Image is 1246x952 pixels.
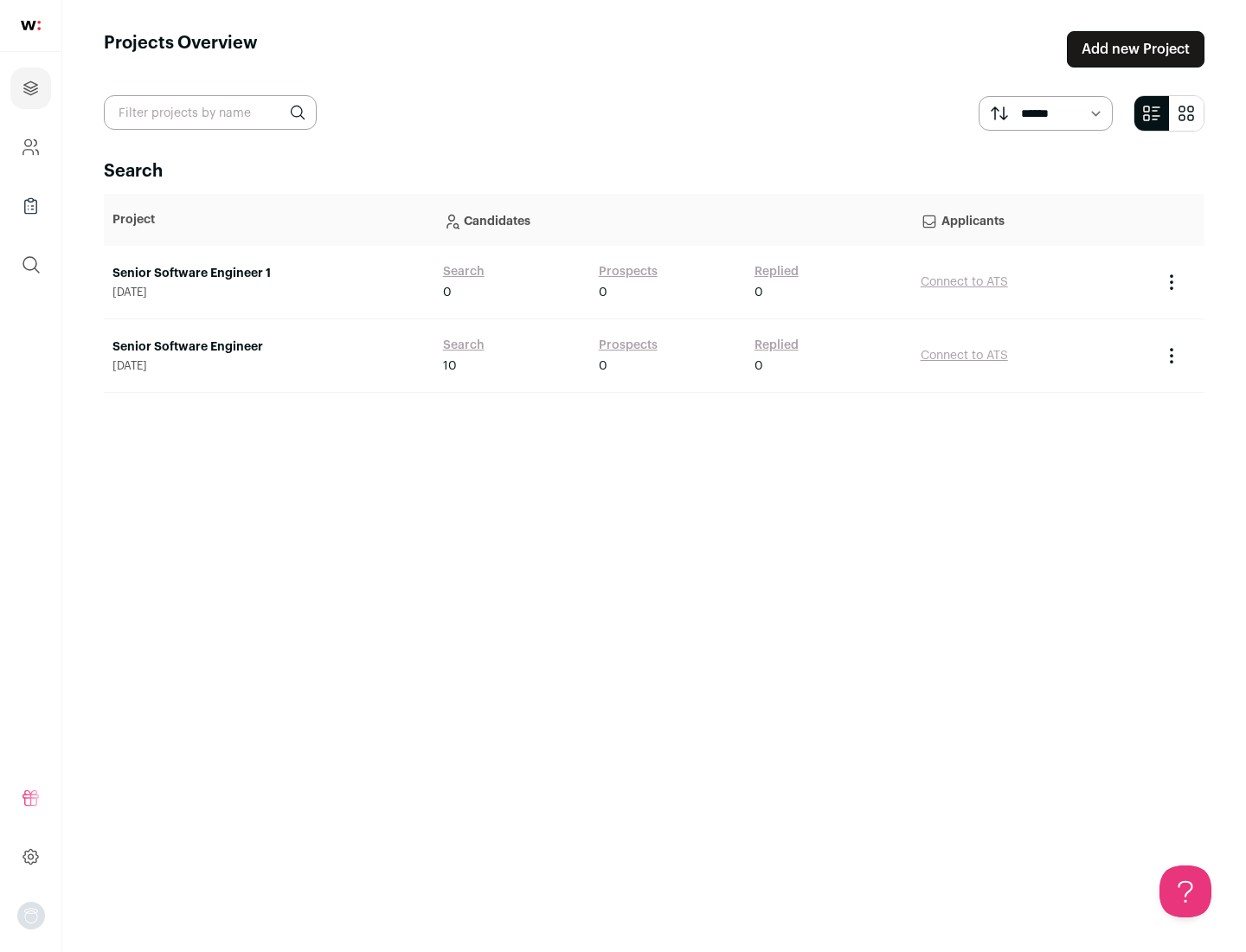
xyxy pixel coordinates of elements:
a: Add new Project [1067,31,1204,68]
img: nopic.png [17,902,45,929]
a: Senior Software Engineer 1 [112,265,426,282]
span: 0 [755,357,763,375]
span: 0 [755,284,763,301]
a: Search [443,263,485,280]
img: wellfound-shorthand-0d5821cbd27db2630d0214b213865d53afaa358527fdda9d0ea32b1df1b89c2c.svg [21,21,41,30]
a: Replied [755,337,799,354]
button: Project Actions [1161,272,1182,293]
span: [DATE] [112,286,426,299]
h1: Projects Overview [104,31,258,68]
p: Candidates [443,203,903,237]
a: Company Lists [10,185,51,227]
span: 0 [443,284,452,301]
a: Connect to ATS [921,350,1008,362]
a: Projects [10,68,51,109]
input: Filter projects by name [104,95,317,130]
a: Company and ATS Settings [10,126,51,168]
h2: Search [104,159,1204,183]
button: Open dropdown [17,902,45,929]
p: Applicants [921,203,1144,237]
a: Prospects [599,263,658,280]
span: 10 [443,357,457,375]
span: 0 [599,284,607,301]
a: Connect to ATS [921,276,1008,288]
span: [DATE] [112,359,426,373]
a: Replied [755,263,799,280]
button: Project Actions [1161,345,1182,366]
a: Prospects [599,337,658,354]
a: Senior Software Engineer [112,338,426,356]
span: 0 [599,357,607,375]
a: Search [443,337,485,354]
iframe: Help Scout Beacon - Open [1159,865,1211,917]
p: Project [112,211,426,228]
